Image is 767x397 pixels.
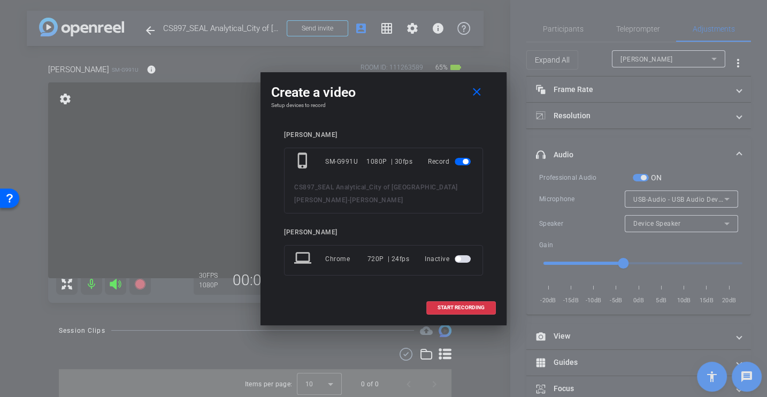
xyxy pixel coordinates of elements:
[428,152,473,171] div: Record
[294,249,313,269] mat-icon: laptop
[348,196,350,204] span: -
[425,249,473,269] div: Inactive
[294,184,458,204] span: CS897_SEAL Analytical_City of [GEOGRAPHIC_DATA] [PERSON_NAME]
[325,152,366,171] div: SM-G991U
[366,152,412,171] div: 1080P | 30fps
[350,196,403,204] span: [PERSON_NAME]
[271,83,496,102] div: Create a video
[367,249,410,269] div: 720P | 24fps
[325,249,367,269] div: Chrome
[284,228,483,236] div: [PERSON_NAME]
[294,152,313,171] mat-icon: phone_iphone
[426,301,496,315] button: START RECORDING
[470,86,484,99] mat-icon: close
[271,102,496,109] h4: Setup devices to record
[438,305,485,310] span: START RECORDING
[284,131,483,139] div: [PERSON_NAME]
